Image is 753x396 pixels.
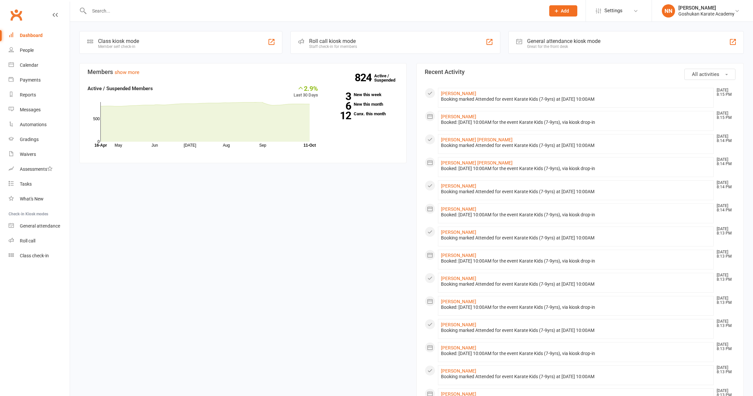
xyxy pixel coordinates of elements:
div: NN [662,4,675,18]
a: [PERSON_NAME] [PERSON_NAME] [441,160,513,165]
a: Dashboard [9,28,70,43]
time: [DATE] 8:14 PM [713,204,735,212]
a: [PERSON_NAME] [441,206,476,212]
strong: 824 [355,73,374,83]
h3: Members [88,69,398,75]
time: [DATE] 8:15 PM [713,88,735,97]
a: Clubworx [8,7,24,23]
a: [PERSON_NAME] [441,114,476,119]
a: [PERSON_NAME] [441,322,476,327]
a: [PERSON_NAME] [441,299,476,304]
a: Tasks [9,177,70,192]
time: [DATE] 8:13 PM [713,342,735,351]
div: Booked: [DATE] 10:00AM for the event Karate Kids (7-9yrs), via kiosk drop-in [441,305,711,310]
div: What's New [20,196,44,201]
div: Booking marked Attended for event Karate Kids (7-9yrs) at [DATE] 10:00AM [441,143,711,148]
a: [PERSON_NAME] [441,276,476,281]
div: Calendar [20,62,38,68]
div: [PERSON_NAME] [678,5,735,11]
a: [PERSON_NAME] [441,91,476,96]
a: [PERSON_NAME] [441,368,476,374]
time: [DATE] 8:13 PM [713,250,735,259]
input: Search... [87,6,541,16]
div: Booked: [DATE] 10:00AM for the event Karate Kids (7-9yrs), via kiosk drop-in [441,212,711,218]
div: Booking marked Attended for event Karate Kids (7-9yrs) at [DATE] 10:00AM [441,235,711,241]
a: Calendar [9,58,70,73]
div: 2.9% [294,85,318,92]
a: [PERSON_NAME] [441,253,476,258]
button: All activities [684,69,735,80]
time: [DATE] 8:14 PM [713,158,735,166]
span: Settings [604,3,623,18]
div: People [20,48,34,53]
a: General attendance kiosk mode [9,219,70,234]
a: 6New this month [328,102,398,106]
strong: 12 [328,111,351,121]
strong: 6 [328,101,351,111]
a: Roll call [9,234,70,248]
a: Messages [9,102,70,117]
time: [DATE] 8:13 PM [713,227,735,235]
a: [PERSON_NAME] [441,183,476,189]
a: Waivers [9,147,70,162]
button: Add [549,5,577,17]
a: People [9,43,70,58]
a: Class kiosk mode [9,248,70,263]
div: Last 30 Days [294,85,318,99]
div: Great for the front desk [527,44,600,49]
div: Class check-in [20,253,49,258]
time: [DATE] 8:13 PM [713,296,735,305]
a: What's New [9,192,70,206]
div: Roll call kiosk mode [309,38,357,44]
div: Roll call [20,238,35,243]
div: Assessments [20,166,53,172]
time: [DATE] 8:14 PM [713,181,735,189]
div: Dashboard [20,33,43,38]
div: Waivers [20,152,36,157]
a: show more [115,69,139,75]
div: Booked: [DATE] 10:00AM for the event Karate Kids (7-9yrs), via kiosk drop-in [441,166,711,171]
time: [DATE] 8:13 PM [713,319,735,328]
span: All activities [692,71,719,77]
strong: Active / Suspended Members [88,86,153,91]
a: 3New this week [328,92,398,97]
div: Member self check-in [98,44,139,49]
a: Automations [9,117,70,132]
div: Goshukan Karate Academy [678,11,735,17]
a: [PERSON_NAME] [441,230,476,235]
div: Booking marked Attended for event Karate Kids (7-9yrs) at [DATE] 10:00AM [441,328,711,333]
div: Booked: [DATE] 10:00AM for the event Karate Kids (7-9yrs), via kiosk drop-in [441,258,711,264]
strong: 3 [328,91,351,101]
h3: Recent Activity [425,69,735,75]
div: Booked: [DATE] 10:00AM for the event Karate Kids (7-9yrs), via kiosk drop-in [441,120,711,125]
time: [DATE] 8:13 PM [713,273,735,282]
time: [DATE] 8:13 PM [713,366,735,374]
div: General attendance kiosk mode [527,38,600,44]
div: Payments [20,77,41,83]
a: Gradings [9,132,70,147]
div: Booking marked Attended for event Karate Kids (7-9yrs) at [DATE] 10:00AM [441,374,711,379]
a: 12Canx. this month [328,112,398,116]
div: General attendance [20,223,60,229]
a: [PERSON_NAME] [441,345,476,350]
time: [DATE] 8:15 PM [713,111,735,120]
a: Assessments [9,162,70,177]
div: Booking marked Attended for event Karate Kids (7-9yrs) at [DATE] 10:00AM [441,281,711,287]
div: Automations [20,122,47,127]
a: 824Active / Suspended [374,69,403,87]
a: Payments [9,73,70,88]
div: Class kiosk mode [98,38,139,44]
div: Gradings [20,137,39,142]
div: Messages [20,107,41,112]
a: [PERSON_NAME] [PERSON_NAME] [441,137,513,142]
div: Booking marked Attended for event Karate Kids (7-9yrs) at [DATE] 10:00AM [441,189,711,195]
div: Tasks [20,181,32,187]
div: Staff check-in for members [309,44,357,49]
time: [DATE] 8:14 PM [713,134,735,143]
span: Add [561,8,569,14]
div: Booked: [DATE] 10:00AM for the event Karate Kids (7-9yrs), via kiosk drop-in [441,351,711,356]
div: Reports [20,92,36,97]
div: Booking marked Attended for event Karate Kids (7-9yrs) at [DATE] 10:00AM [441,96,711,102]
a: Reports [9,88,70,102]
